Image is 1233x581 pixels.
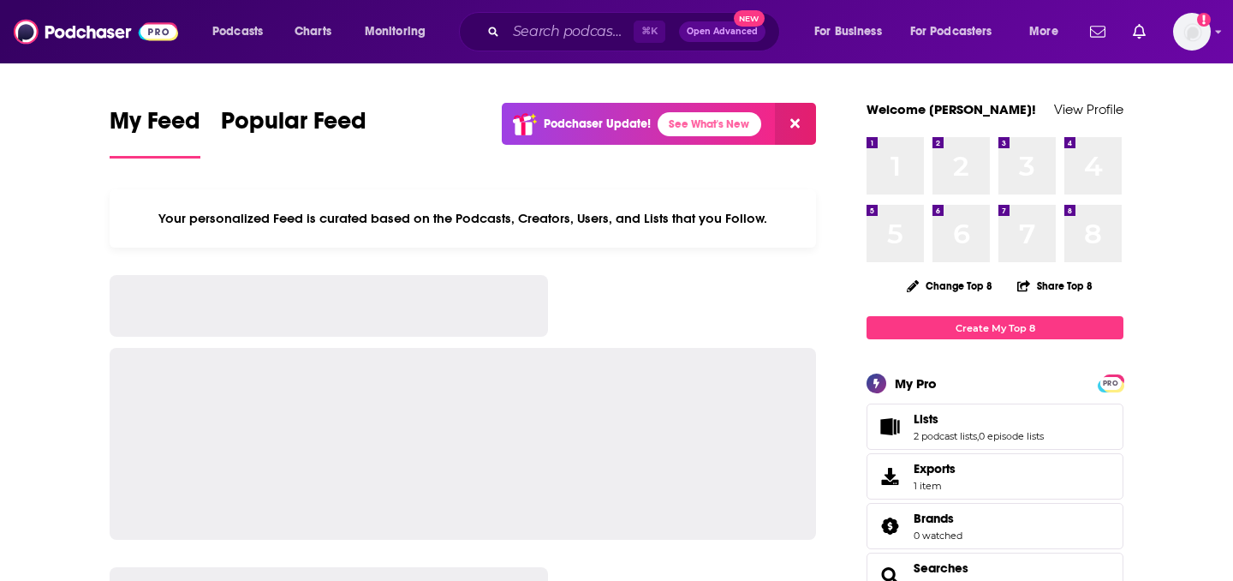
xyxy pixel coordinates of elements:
[1083,17,1112,46] a: Show notifications dropdown
[506,18,634,45] input: Search podcasts, credits, & more...
[895,375,937,392] div: My Pro
[914,560,968,576] a: Searches
[283,18,342,45] a: Charts
[1173,13,1211,51] img: User Profile
[687,27,758,36] span: Open Advanced
[914,511,962,526] a: Brands
[867,503,1123,549] span: Brands
[110,189,816,248] div: Your personalized Feed is curated based on the Podcasts, Creators, Users, and Lists that you Follow.
[914,461,956,476] span: Exports
[634,21,665,43] span: ⌘ K
[1054,101,1123,117] a: View Profile
[365,20,426,44] span: Monitoring
[221,106,366,146] span: Popular Feed
[1017,18,1080,45] button: open menu
[873,514,907,538] a: Brands
[544,117,651,131] p: Podchaser Update!
[910,20,992,44] span: For Podcasters
[914,480,956,492] span: 1 item
[221,106,366,159] a: Popular Feed
[899,18,1017,45] button: open menu
[1197,13,1211,27] svg: Add a profile image
[1173,13,1211,51] button: Show profile menu
[867,101,1036,117] a: Welcome [PERSON_NAME]!
[867,453,1123,500] a: Exports
[1100,376,1121,389] a: PRO
[212,20,263,44] span: Podcasts
[658,112,761,136] a: See What's New
[914,430,977,442] a: 2 podcast lists
[1173,13,1211,51] span: Logged in as Marketing09
[802,18,903,45] button: open menu
[295,20,331,44] span: Charts
[914,511,954,526] span: Brands
[1100,377,1121,390] span: PRO
[679,21,765,42] button: Open AdvancedNew
[867,404,1123,450] span: Lists
[914,411,1044,427] a: Lists
[110,106,200,159] a: My Feed
[1029,20,1058,44] span: More
[896,275,1003,296] button: Change Top 8
[867,316,1123,339] a: Create My Top 8
[873,415,907,439] a: Lists
[814,20,882,44] span: For Business
[914,411,938,427] span: Lists
[1016,269,1093,302] button: Share Top 8
[873,464,907,488] span: Exports
[979,430,1044,442] a: 0 episode lists
[200,18,285,45] button: open menu
[353,18,448,45] button: open menu
[734,10,765,27] span: New
[475,12,796,51] div: Search podcasts, credits, & more...
[14,15,178,48] img: Podchaser - Follow, Share and Rate Podcasts
[914,530,962,542] a: 0 watched
[110,106,200,146] span: My Feed
[977,430,979,442] span: ,
[1126,17,1153,46] a: Show notifications dropdown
